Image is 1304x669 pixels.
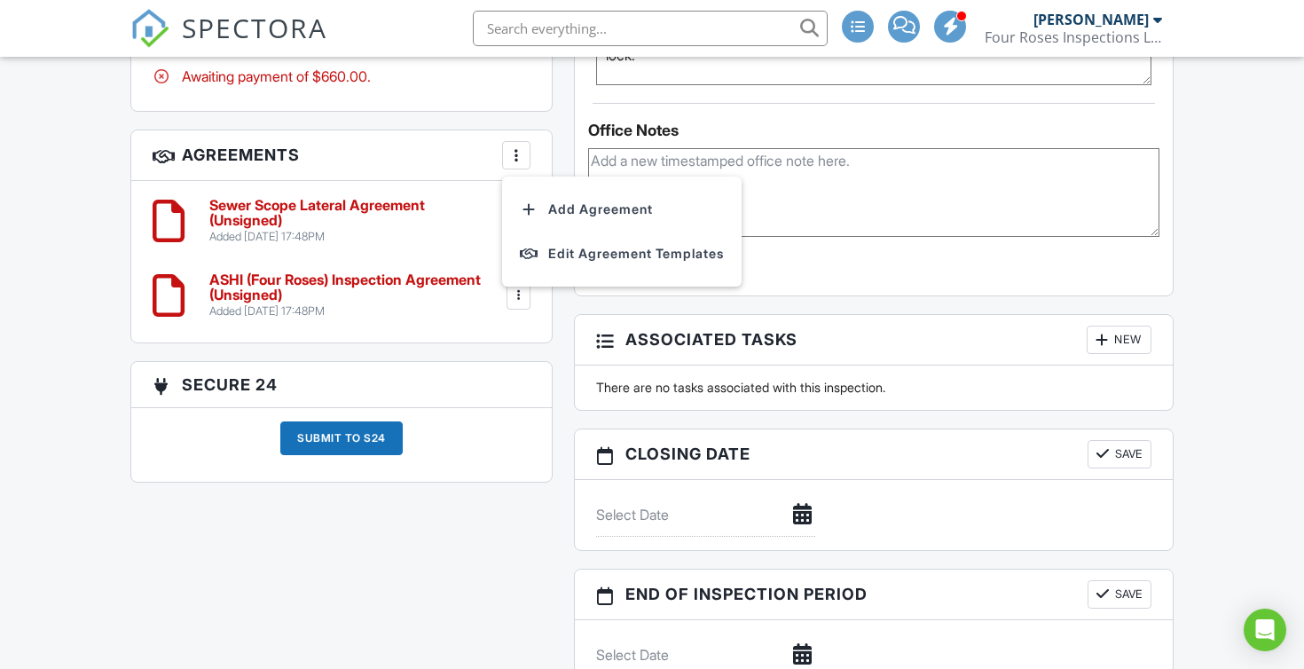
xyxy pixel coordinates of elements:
h6: ASHI (Four Roses) Inspection Agreement (Unsigned) [209,272,503,303]
div: Added [DATE] 17:48PM [209,304,503,319]
div: Open Intercom Messenger [1244,609,1286,651]
input: Search everything... [473,11,828,46]
span: Closing date [625,442,750,466]
a: Sewer Scope Lateral Agreement (Unsigned) Added [DATE] 17:48PM [209,198,499,245]
div: Added [DATE] 17:48PM [209,230,499,244]
a: Submit to S24 [280,421,403,468]
div: Four Roses Inspections LLC [985,28,1162,46]
span: SPECTORA [182,9,327,46]
span: Associated Tasks [625,327,797,351]
a: ASHI (Four Roses) Inspection Agreement (Unsigned) Added [DATE] 17:48PM [209,272,503,319]
div: There are no tasks associated with this inspection. [585,379,1162,397]
input: Select Date [596,493,815,537]
h3: Secure 24 [131,362,552,408]
div: Awaiting payment of $660.00. [153,67,530,86]
div: New [1087,326,1151,354]
div: Office Notes [588,122,1159,139]
a: SPECTORA [130,24,327,61]
button: Save [1088,440,1151,468]
span: End of Inspection Period [625,582,868,606]
h6: Sewer Scope Lateral Agreement (Unsigned) [209,198,499,229]
h3: Agreements [131,130,552,181]
div: Submit to S24 [280,421,403,455]
img: The Best Home Inspection Software - Spectora [130,9,169,48]
div: [PERSON_NAME] [1033,11,1149,28]
button: Save [1088,580,1151,609]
